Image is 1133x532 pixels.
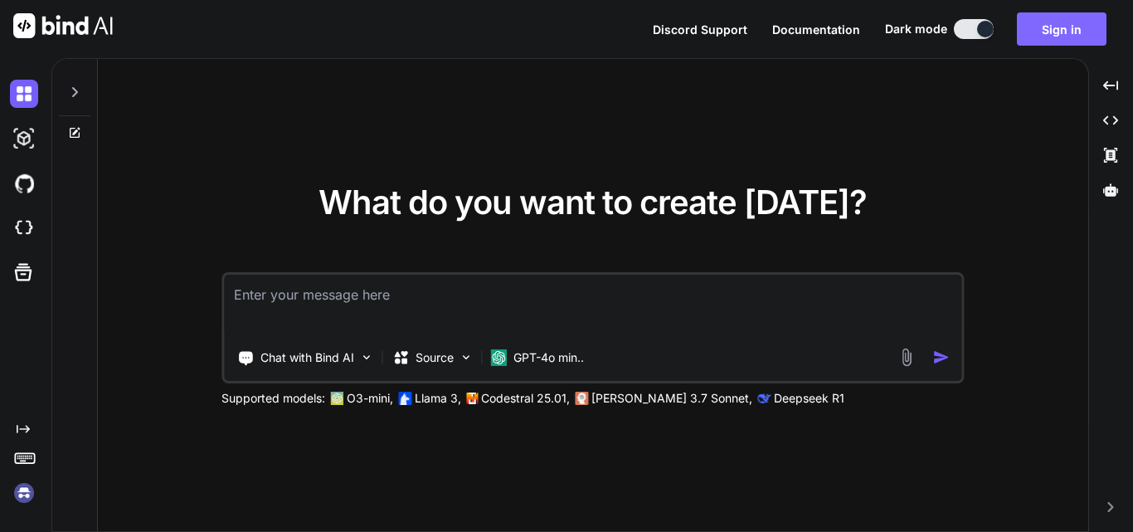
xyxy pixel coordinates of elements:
img: Bind AI [13,13,113,38]
img: darkChat [10,80,38,108]
img: cloudideIcon [10,214,38,242]
img: GPT-4o mini [490,349,507,366]
img: signin [10,479,38,507]
img: claude [575,392,588,405]
p: O3-mini, [347,390,393,407]
span: Discord Support [653,22,747,37]
img: Pick Tools [359,350,373,364]
img: Mistral-AI [466,393,478,404]
p: [PERSON_NAME] 3.7 Sonnet, [591,390,752,407]
img: claude [757,392,771,405]
img: attachment [897,348,916,367]
button: Discord Support [653,21,747,38]
img: icon [932,349,950,366]
span: Dark mode [885,21,947,37]
p: Llama 3, [415,390,461,407]
img: Pick Models [459,350,473,364]
span: What do you want to create [DATE]? [319,182,867,222]
img: GPT-4 [330,392,343,405]
img: githubDark [10,169,38,198]
button: Sign in [1017,12,1106,46]
span: Documentation [772,22,860,37]
img: darkAi-studio [10,124,38,153]
img: Llama2 [398,392,411,405]
p: Codestral 25.01, [481,390,570,407]
p: GPT-4o min.. [513,349,584,366]
p: Supported models: [221,390,325,407]
p: Deepseek R1 [774,390,844,407]
p: Source [416,349,454,366]
p: Chat with Bind AI [260,349,354,366]
button: Documentation [772,21,860,38]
